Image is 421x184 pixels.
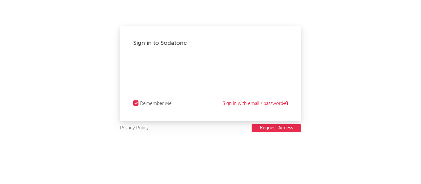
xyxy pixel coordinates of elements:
div: Remember Me [140,100,172,108]
button: Request Access [252,124,301,132]
a: Privacy Policy [120,124,149,132]
a: Sign in with email / password [223,100,288,108]
div: Sign in to Sodatone [133,39,288,47]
